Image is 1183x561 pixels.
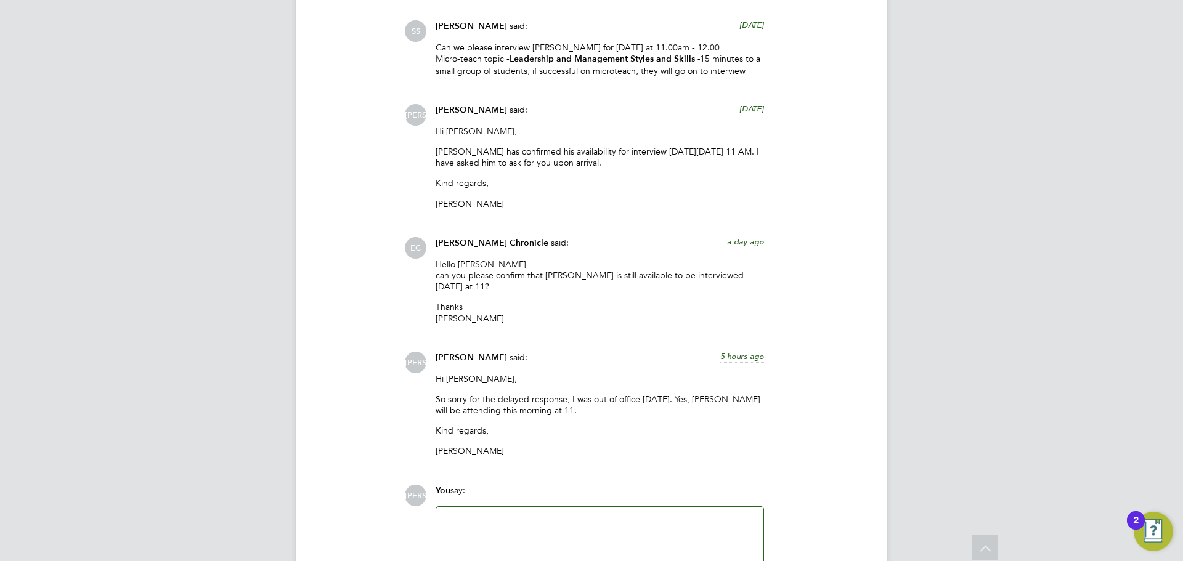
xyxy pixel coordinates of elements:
[436,373,764,384] p: Hi [PERSON_NAME],
[510,54,700,64] strong: Leadership and Management Styles and Skills -
[1133,520,1139,536] div: 2
[1134,512,1173,551] button: Open Resource Center, 2 new notifications
[436,485,450,496] span: You
[436,394,764,416] p: So sorry for the delayed response, I was out of office [DATE]. Yes, [PERSON_NAME] will be attendi...
[436,105,507,115] span: [PERSON_NAME]
[739,20,764,30] span: [DATE]
[720,351,764,361] span: 5 hours ago
[436,259,764,293] p: Hello [PERSON_NAME] can you please confirm that [PERSON_NAME] is still available to be interviewe...
[405,20,426,42] span: SS
[739,103,764,114] span: [DATE]
[436,42,764,76] p: Can we please interview [PERSON_NAME] for [DATE] at 11.00am - 12.00 Micro-teach topic - 15 minute...
[551,237,569,248] span: said:
[436,198,764,209] p: [PERSON_NAME]
[727,236,764,247] span: a day ago
[436,126,764,137] p: Hi [PERSON_NAME],
[436,445,764,456] p: [PERSON_NAME]
[436,301,764,323] p: Thanks [PERSON_NAME]
[436,485,764,506] div: say:
[510,104,527,115] span: said:
[436,352,507,363] span: [PERSON_NAME]
[436,21,507,31] span: [PERSON_NAME]
[436,425,764,436] p: Kind regards,
[510,352,527,363] span: said:
[510,20,527,31] span: said:
[405,485,426,506] span: [PERSON_NAME]
[436,146,764,168] p: [PERSON_NAME] has confirmed his availability for interview [DATE][DATE] 11 AM. I have asked him t...
[436,238,548,248] span: [PERSON_NAME] Chronicle
[405,237,426,259] span: EC
[405,352,426,373] span: [PERSON_NAME]
[436,177,764,188] p: Kind regards,
[405,104,426,126] span: [PERSON_NAME]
